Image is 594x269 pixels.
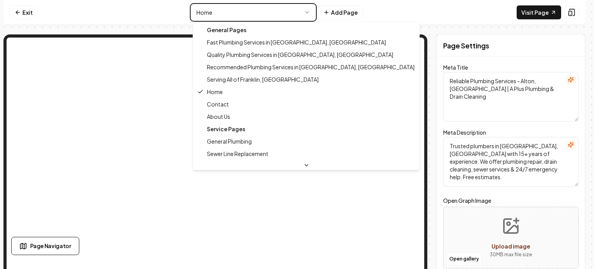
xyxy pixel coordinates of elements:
span: Serving All of Franklin, [GEOGRAPHIC_DATA] [207,75,319,83]
span: Fast Plumbing Services in [GEOGRAPHIC_DATA], [GEOGRAPHIC_DATA] [207,38,386,46]
span: General Plumbing [207,137,252,145]
span: About Us [207,113,230,120]
span: Sewer Line Replacement [207,150,268,158]
div: General Pages [195,24,418,36]
span: Quality Plumbing Services in [GEOGRAPHIC_DATA], [GEOGRAPHIC_DATA] [207,51,393,58]
span: Contact [207,100,229,108]
span: Home [207,88,223,96]
div: Service Pages [195,123,418,135]
span: Recommended Plumbing Services in [GEOGRAPHIC_DATA], [GEOGRAPHIC_DATA] [207,63,415,71]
